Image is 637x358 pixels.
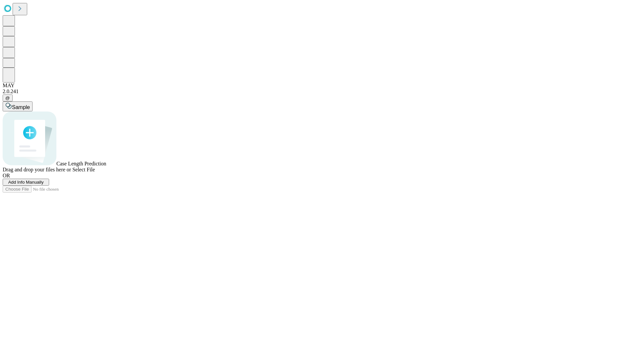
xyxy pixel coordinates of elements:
span: OR [3,173,10,178]
span: Case Length Prediction [56,161,106,166]
button: @ [3,94,13,101]
div: 2.0.241 [3,89,634,94]
span: Add Info Manually [8,180,44,185]
span: Sample [12,104,30,110]
div: MAY [3,83,634,89]
span: Drag and drop your files here or [3,167,71,172]
button: Add Info Manually [3,179,49,186]
span: @ [5,95,10,100]
button: Sample [3,101,33,111]
span: Select File [72,167,95,172]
